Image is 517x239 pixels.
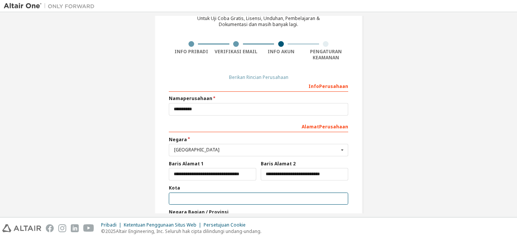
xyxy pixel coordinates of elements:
font: Dokumentasi dan masih banyak lagi. [219,21,298,28]
font: Pribadi [101,222,117,228]
font: Persetujuan Cookie [204,222,246,228]
font: Kota [169,185,180,191]
img: youtube.svg [83,224,94,232]
font: Alamat [302,123,319,130]
font: Altair Engineering, Inc. Seluruh hak cipta dilindungi undang-undang. [116,228,262,234]
font: Untuk Uji Coba Gratis, Lisensi, Unduhan, Pembelajaran & [197,15,320,22]
font: Perusahaan [319,83,348,89]
font: 2025 [105,228,116,234]
font: Baris Alamat 2 [261,160,296,167]
font: Nama [169,95,183,102]
font: Ketentuan Penggunaan Situs Web [124,222,196,228]
font: Perusahaan [319,123,348,130]
font: Info [308,83,319,89]
font: Verifikasi Email [215,48,257,55]
font: © [101,228,105,234]
font: Baris Alamat 1 [169,160,204,167]
font: Info Akun [268,48,294,55]
font: perusahaan [183,95,212,102]
font: Negara [169,136,187,143]
font: Info Pribadi [174,48,208,55]
font: Berikan Rincian Perusahaan [229,74,288,80]
img: altair_logo.svg [2,224,41,232]
img: linkedin.svg [71,224,79,232]
img: Altair Satu [4,2,98,10]
font: [GEOGRAPHIC_DATA] [174,146,220,153]
font: Negara Bagian / Provinsi [169,209,229,215]
img: facebook.svg [46,224,54,232]
img: instagram.svg [58,224,66,232]
font: Pengaturan Keamanan [310,48,342,61]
